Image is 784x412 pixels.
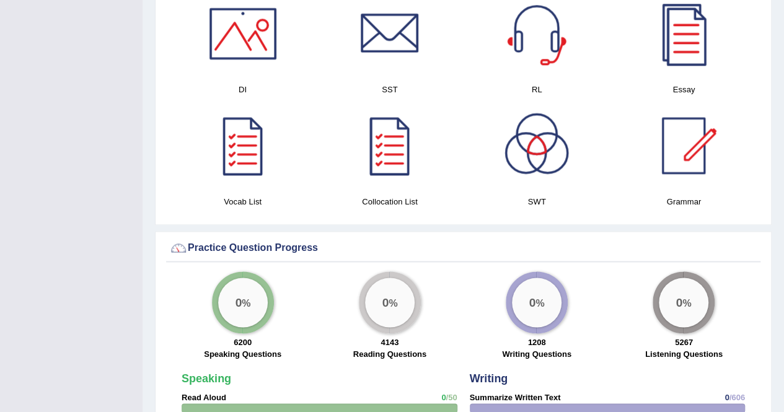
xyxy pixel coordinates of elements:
[353,348,426,360] label: Reading Questions
[725,393,729,402] span: 0
[470,393,561,402] strong: Summarize Written Text
[729,393,745,402] span: /606
[617,195,751,208] h4: Grammar
[218,278,268,327] div: %
[675,338,693,347] strong: 5267
[502,348,571,360] label: Writing Questions
[235,295,242,309] big: 0
[204,348,281,360] label: Speaking Questions
[182,372,231,385] strong: Speaking
[659,278,708,327] div: %
[645,348,723,360] label: Listening Questions
[182,393,226,402] strong: Read Aloud
[676,295,683,309] big: 0
[234,338,252,347] strong: 6200
[169,239,757,257] div: Practice Question Progress
[529,295,536,309] big: 0
[322,83,457,96] h4: SST
[175,195,310,208] h4: Vocab List
[470,83,604,96] h4: RL
[470,195,604,208] h4: SWT
[528,338,546,347] strong: 1208
[175,83,310,96] h4: DI
[446,393,457,402] span: /50
[365,278,415,327] div: %
[381,338,399,347] strong: 4143
[322,195,457,208] h4: Collocation List
[470,372,508,385] strong: Writing
[441,393,446,402] span: 0
[382,295,389,309] big: 0
[617,83,751,96] h4: Essay
[512,278,562,327] div: %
